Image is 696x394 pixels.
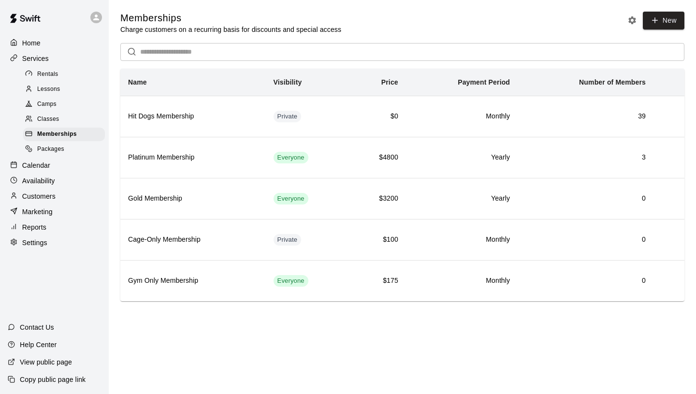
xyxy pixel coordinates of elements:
a: Lessons [23,82,109,97]
p: Home [22,38,41,48]
span: Everyone [274,277,308,286]
h6: Monthly [414,234,510,245]
h6: 3 [525,152,646,163]
h6: Platinum Membership [128,152,258,163]
h6: $0 [357,111,398,122]
h6: Yearly [414,193,510,204]
div: This membership is hidden from the memberships page [274,111,302,122]
a: Settings [8,235,101,250]
a: Customers [8,189,101,204]
span: Rentals [37,70,58,79]
div: Lessons [23,83,105,96]
span: Lessons [37,85,60,94]
h5: Memberships [120,12,341,25]
div: Memberships [23,128,105,141]
button: Memberships settings [625,13,639,28]
p: Charge customers on a recurring basis for discounts and special access [120,25,341,34]
p: View public page [20,357,72,367]
p: Copy public page link [20,375,86,384]
h6: Gold Membership [128,193,258,204]
a: Reports [8,220,101,234]
a: Marketing [8,204,101,219]
span: Private [274,235,302,245]
div: This membership is hidden from the memberships page [274,234,302,246]
p: Customers [22,191,56,201]
h6: Hit Dogs Membership [128,111,258,122]
p: Contact Us [20,322,54,332]
table: simple table [120,69,684,301]
h6: Monthly [414,111,510,122]
p: Help Center [20,340,57,350]
span: Everyone [274,194,308,204]
a: Calendar [8,158,101,173]
b: Name [128,78,147,86]
b: Payment Period [458,78,510,86]
h6: Gym Only Membership [128,276,258,286]
h6: $3200 [357,193,398,204]
p: Marketing [22,207,53,217]
p: Calendar [22,161,50,170]
a: Rentals [23,67,109,82]
div: This membership is visible to all customers [274,275,308,287]
div: Packages [23,143,105,156]
div: This membership is visible to all customers [274,193,308,204]
h6: 0 [525,276,646,286]
a: Memberships [23,127,109,142]
a: Camps [23,97,109,112]
h6: $100 [357,234,398,245]
span: Packages [37,145,64,154]
h6: Monthly [414,276,510,286]
div: Rentals [23,68,105,81]
div: This membership is visible to all customers [274,152,308,163]
a: Classes [23,112,109,127]
h6: $175 [357,276,398,286]
a: New [643,12,684,29]
a: Packages [23,142,109,157]
span: Private [274,112,302,121]
b: Number of Members [579,78,646,86]
b: Price [381,78,398,86]
p: Settings [22,238,47,248]
div: Camps [23,98,105,111]
p: Availability [22,176,55,186]
h6: Yearly [414,152,510,163]
span: Classes [37,115,59,124]
p: Services [22,54,49,63]
h6: Cage-Only Membership [128,234,258,245]
a: Services [8,51,101,66]
a: Availability [8,174,101,188]
h6: 0 [525,193,646,204]
a: Home [8,36,101,50]
span: Everyone [274,153,308,162]
div: Classes [23,113,105,126]
h6: 0 [525,234,646,245]
h6: 39 [525,111,646,122]
span: Camps [37,100,57,109]
p: Reports [22,222,46,232]
b: Visibility [274,78,302,86]
h6: $4800 [357,152,398,163]
span: Memberships [37,130,77,139]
